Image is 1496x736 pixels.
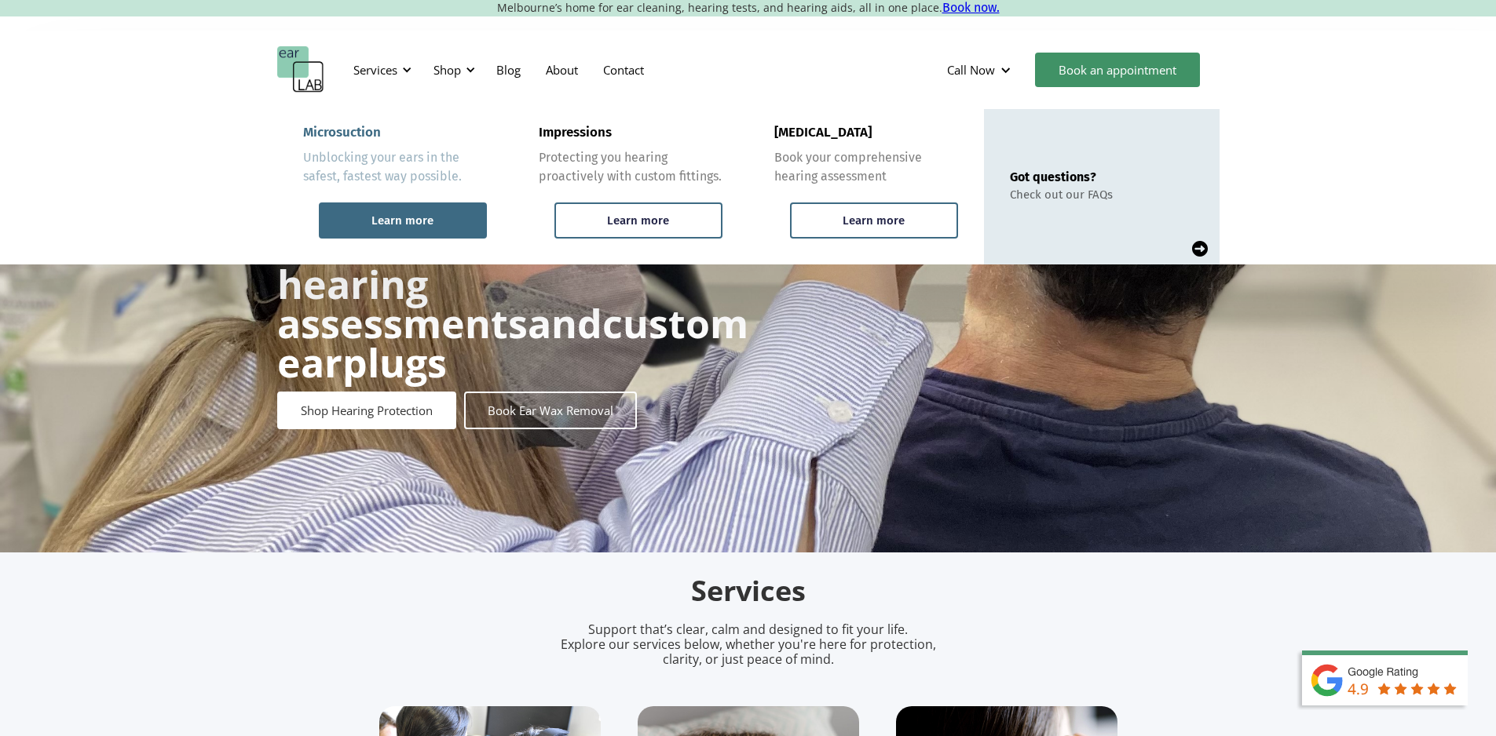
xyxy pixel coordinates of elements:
[774,125,872,140] div: [MEDICAL_DATA]
[277,109,513,264] a: MicrosuctionUnblocking your ears in the safest, fastest way possible.Learn more
[303,148,487,186] div: Unblocking your ears in the safest, fastest way possible.
[344,46,416,93] div: Services
[607,213,669,228] div: Learn more
[303,125,381,140] div: Microsuction
[591,47,657,93] a: Contact
[774,148,958,186] div: Book your comprehensive hearing assessment
[935,46,1027,93] div: Call Now
[484,47,533,93] a: Blog
[539,148,722,186] div: Protecting you hearing proactively with custom fittings.
[748,109,984,264] a: [MEDICAL_DATA]Book your comprehensive hearing assessmentLearn more
[1010,188,1113,202] div: Check out our FAQs
[843,213,905,228] div: Learn more
[984,109,1220,264] a: Got questions?Check out our FAQs
[277,218,614,350] strong: Ear wax removal, hearing assessments
[379,573,1117,610] h2: Services
[433,62,461,78] div: Shop
[277,392,456,429] a: Shop Hearing Protection
[947,62,995,78] div: Call Now
[277,46,324,93] a: home
[1035,53,1200,87] a: Book an appointment
[539,125,612,140] div: Impressions
[277,297,748,389] strong: custom earplugs
[424,46,480,93] div: Shop
[464,392,637,429] a: Book Ear Wax Removal
[533,47,591,93] a: About
[513,109,748,264] a: ImpressionsProtecting you hearing proactively with custom fittings.Learn more
[277,225,748,382] h1: and
[371,213,433,228] div: Learn more
[540,622,956,668] p: Support that’s clear, calm and designed to fit your life. Explore our services below, whether you...
[1010,169,1113,184] div: Got questions?
[353,62,397,78] div: Services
